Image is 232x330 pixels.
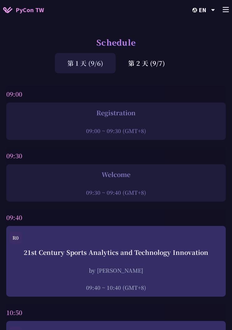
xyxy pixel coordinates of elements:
div: 09:40 ~ 10:40 (GMT+8) [9,284,223,291]
div: 10:50 [6,304,226,321]
span: PyCon TW [16,5,44,15]
div: R0 [9,232,22,244]
div: 21st Century Sports Analytics and Technology Innovation [9,248,223,257]
a: PyCon TW [3,2,44,18]
img: Home icon of PyCon TW 2025 [3,7,12,13]
div: Welcome [9,170,223,179]
div: 09:30 [6,147,226,164]
a: R0 21st Century Sports Analytics and Technology Innovation by [PERSON_NAME] 09:40 ~ 10:40 (GMT+8) [9,232,223,291]
div: 第 2 天 (9/7) [116,53,177,73]
div: 第 1 天 (9/6) [55,53,116,73]
div: 09:00 [6,86,226,103]
div: Registration [9,108,223,117]
div: 09:40 [6,209,226,226]
h1: Schedule [96,31,136,53]
div: 09:30 ~ 09:40 (GMT+8) [9,189,223,196]
div: 09:00 ~ 09:30 (GMT+8) [9,127,223,135]
img: Locale Icon [192,8,199,12]
div: by [PERSON_NAME] [9,266,223,274]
